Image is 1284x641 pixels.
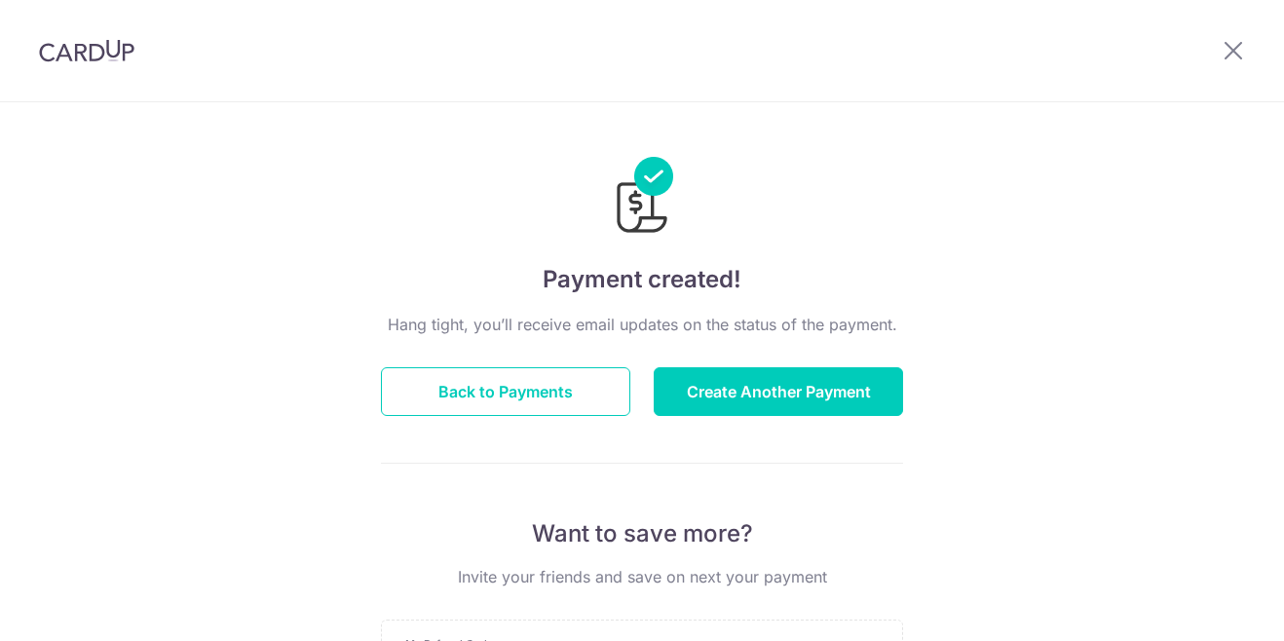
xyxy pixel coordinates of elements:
img: Payments [611,157,673,239]
p: Want to save more? [381,518,903,549]
h4: Payment created! [381,262,903,297]
img: CardUp [39,39,134,62]
button: Back to Payments [381,367,630,416]
p: Invite your friends and save on next your payment [381,565,903,588]
button: Create Another Payment [654,367,903,416]
p: Hang tight, you’ll receive email updates on the status of the payment. [381,313,903,336]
